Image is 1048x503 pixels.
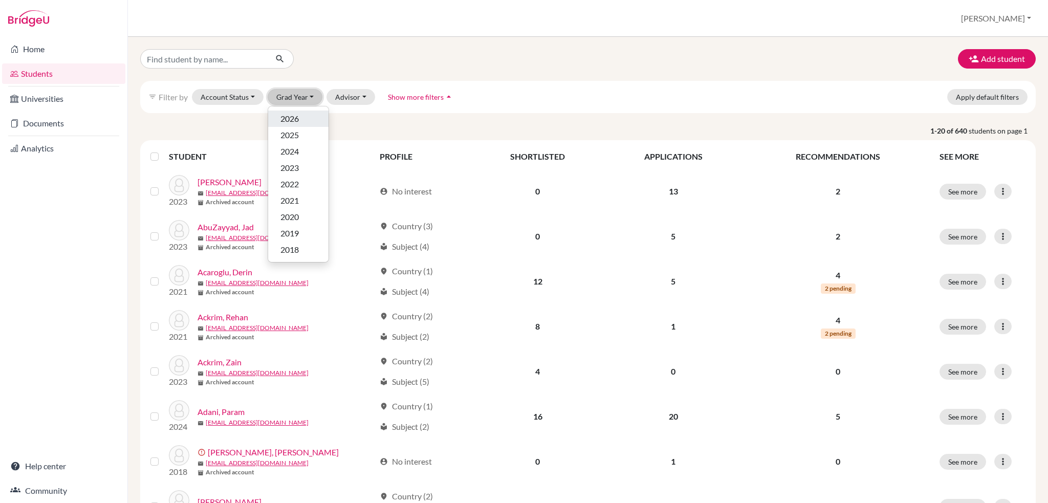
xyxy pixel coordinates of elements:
td: 0 [472,439,604,484]
a: Adani, Param [198,406,245,418]
div: Subject (4) [380,240,429,253]
input: Find student by name... [140,49,267,69]
span: mail [198,325,204,332]
span: location_on [380,402,388,410]
a: Acaroglu, Derin [198,266,252,278]
td: 0 [472,214,604,259]
span: Show more filters [388,93,444,101]
b: Archived account [206,288,254,297]
span: mail [198,420,204,426]
span: 2018 [280,244,299,256]
span: 2021 [280,194,299,207]
a: [EMAIL_ADDRESS][DOMAIN_NAME] [206,188,309,198]
span: local_library [380,243,388,251]
button: 2022 [268,176,329,192]
button: Grad Year [268,89,323,105]
span: error_outline [198,448,208,456]
span: 2025 [280,129,299,141]
i: filter_list [148,93,157,101]
button: 2026 [268,111,329,127]
button: See more [940,229,986,245]
span: Filter by [159,92,188,102]
a: Help center [2,456,125,476]
button: Add student [958,49,1036,69]
button: See more [940,184,986,200]
p: 5 [749,410,927,423]
span: local_library [380,288,388,296]
span: location_on [380,222,388,230]
img: Acaroglu, Derin [169,265,189,286]
span: inventory_2 [198,470,204,476]
span: 2 pending [821,283,856,294]
span: 2020 [280,211,299,223]
button: See more [940,274,986,290]
span: local_library [380,333,388,341]
button: [PERSON_NAME] [956,9,1036,28]
button: See more [940,409,986,425]
a: [EMAIL_ADDRESS][DOMAIN_NAME] [206,418,309,427]
span: location_on [380,357,388,365]
span: inventory_2 [198,335,204,341]
p: 2 [749,185,927,198]
img: Ackrim, Zain [169,355,189,376]
span: mail [198,461,204,467]
p: 2023 [169,376,189,388]
strong: 1-20 of 640 [930,125,969,136]
span: inventory_2 [198,200,204,206]
button: 2021 [268,192,329,209]
button: 2018 [268,242,329,258]
span: 2024 [280,145,299,158]
a: Community [2,480,125,501]
span: inventory_2 [198,245,204,251]
p: 0 [749,365,927,378]
span: location_on [380,312,388,320]
span: 2026 [280,113,299,125]
p: 2021 [169,286,189,298]
button: 2024 [268,143,329,160]
p: 0 [749,455,927,468]
span: 2023 [280,162,299,174]
button: 2025 [268,127,329,143]
a: [PERSON_NAME] [198,176,261,188]
span: 2022 [280,178,299,190]
span: mail [198,280,204,287]
th: SHORTLISTED [472,144,604,169]
div: Country (1) [380,265,433,277]
b: Archived account [206,243,254,252]
td: 5 [604,259,743,304]
img: Adani, Param [169,400,189,421]
span: 2019 [280,227,299,239]
button: Apply default filters [947,89,1028,105]
span: 2 pending [821,329,856,339]
a: Students [2,63,125,84]
p: 4 [749,269,927,281]
a: Home [2,39,125,59]
a: Documents [2,113,125,134]
button: 2019 [268,225,329,242]
div: Country (2) [380,310,433,322]
th: STUDENT [169,144,374,169]
td: 8 [472,304,604,349]
span: location_on [380,492,388,500]
th: SEE MORE [933,144,1032,169]
span: local_library [380,423,388,431]
div: Subject (5) [380,376,429,388]
td: 0 [472,169,604,214]
span: mail [198,235,204,242]
p: 2021 [169,331,189,343]
th: APPLICATIONS [604,144,743,169]
div: Country (1) [380,400,433,412]
img: Adler, Sawyer [169,445,189,466]
img: Bridge-U [8,10,49,27]
p: 2 [749,230,927,243]
td: 1 [604,304,743,349]
b: Archived account [206,378,254,387]
span: inventory_2 [198,380,204,386]
a: Ackrim, Zain [198,356,242,368]
th: RECOMMENDATIONS [743,144,933,169]
b: Archived account [206,333,254,342]
a: [EMAIL_ADDRESS][DOMAIN_NAME] [206,368,309,378]
span: inventory_2 [198,290,204,296]
div: No interest [380,185,432,198]
a: [EMAIL_ADDRESS][DOMAIN_NAME] [206,323,309,333]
